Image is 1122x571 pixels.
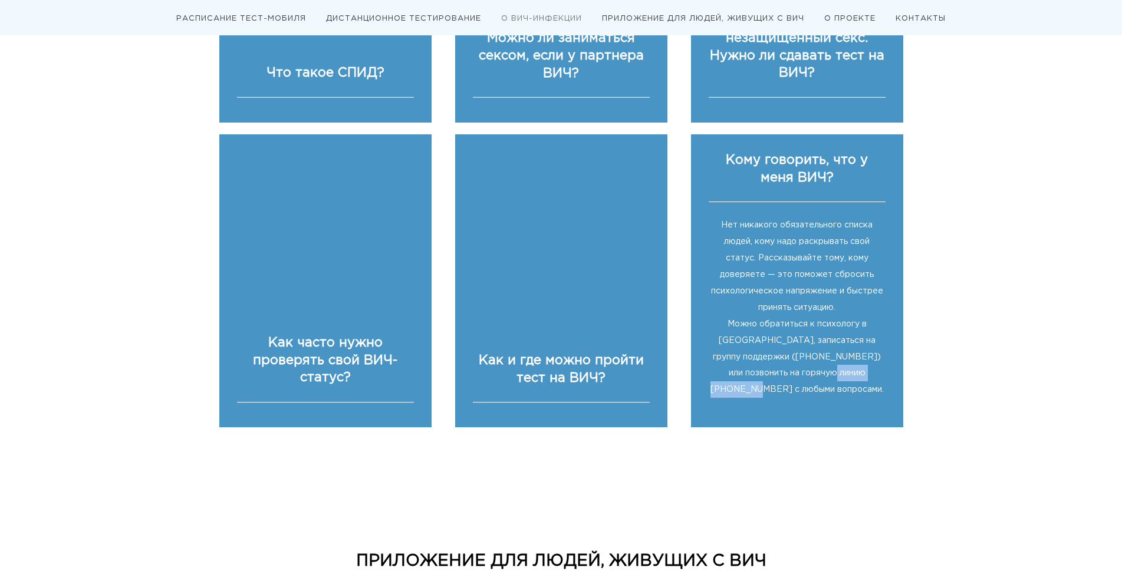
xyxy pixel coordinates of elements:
[501,15,582,22] a: О ВИЧ-ИНФЕКЦИИ
[266,67,384,79] strong: Что такое СПИД?
[824,15,876,22] a: О ПРОЕКТЕ
[726,154,868,184] strong: Кому говорить, что у меня ВИЧ?
[253,337,397,384] strong: Как часто нужно проверять свой ВИЧ-статус?
[711,222,883,311] span: Нет никакого обязательного списка людей, кому надо раскрывать свой статус. Рассказывайте тому, ко...
[479,355,644,384] a: Как и где можно пройти тест на ВИЧ?
[176,15,306,22] a: РАСПИСАНИЕ ТЕСТ-МОБИЛЯ
[710,321,884,394] span: Можно обратиться к психологу в [GEOGRAPHIC_DATA], записаться на группу поддержки ([PHONE_NUMBER])...
[479,32,644,79] strong: Можно ли заниматься сексом, если у партнера ВИЧ?
[356,554,766,568] span: ПРИЛОЖЕНИЕ ДЛЯ ЛЮДЕЙ, ЖИВУЩИХ С ВИЧ
[326,15,481,22] a: ДИСТАНЦИОННОЕ ТЕСТИРОВАНИЕ
[896,15,946,22] a: КОНТАКТЫ
[602,15,804,22] a: ПРИЛОЖЕНИЕ ДЛЯ ЛЮДЕЙ, ЖИВУЩИХ С ВИЧ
